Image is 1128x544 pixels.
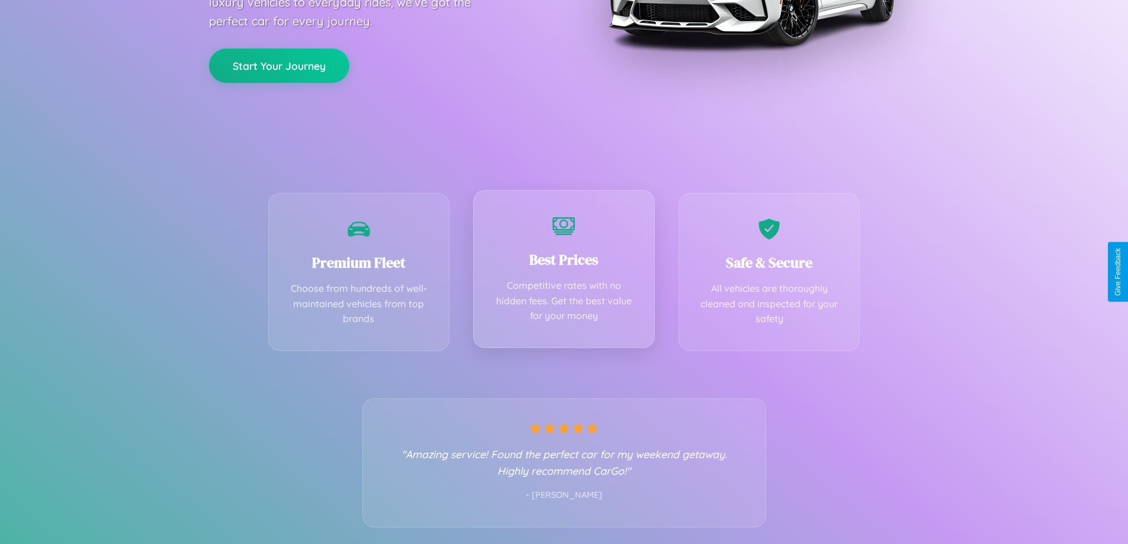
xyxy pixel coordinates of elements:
div: Give Feedback [1114,248,1122,296]
p: Competitive rates with no hidden fees. Get the best value for your money [491,278,637,324]
p: Choose from hundreds of well-maintained vehicles from top brands [287,281,432,327]
p: - [PERSON_NAME] [387,488,742,503]
button: Start Your Journey [209,49,349,83]
p: "Amazing service! Found the perfect car for my weekend getaway. Highly recommend CarGo!" [387,446,742,479]
h3: Safe & Secure [697,253,842,272]
h3: Premium Fleet [287,253,432,272]
h3: Best Prices [491,250,637,269]
p: All vehicles are thoroughly cleaned and inspected for your safety [697,281,842,327]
